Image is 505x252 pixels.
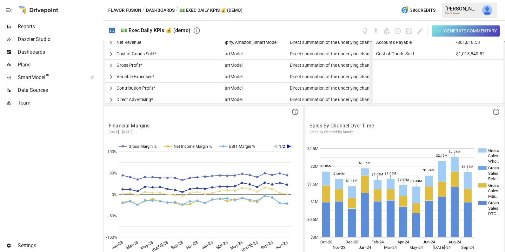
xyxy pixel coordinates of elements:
text: [DATE]-24 [433,245,451,250]
text: Sales [488,171,498,176]
text: $2.5M [308,146,319,151]
text: $1.85M [320,165,332,168]
div: 💵 Exec Daily KPIs 💰 (demo) [121,27,190,33]
text: $1.64M [333,172,345,176]
text: Who… [488,159,499,164]
text: Nov-23 [333,245,345,250]
text: Jun-24 [423,240,435,244]
text: $1.95M [359,161,370,165]
text: Gross [488,201,499,205]
text: Oct-23 [320,240,332,244]
button: Flavor Fusion [108,6,141,14]
text: $0.5M [308,217,319,222]
text: Nov-24 [275,240,289,250]
span: Team [18,99,102,107]
text: -100% [106,235,117,240]
p: Sales By Channel Over Time [309,122,500,130]
span: Direct summation of the underlying channel-specific values. [287,74,406,79]
span: Dashboards [18,48,102,56]
text: $2.15M [436,154,448,158]
span: SmartModel [216,97,243,102]
button: Schedule dashboard [394,27,402,35]
p: Sales by Channel by Month [309,130,500,135]
text: Sep-24 [260,240,274,250]
button: View documentation [361,27,369,35]
button: 386Credits [398,4,438,16]
text: May-24 [229,240,244,251]
span: SmartModel [18,74,84,81]
span: Direct Advertising* [116,97,153,102]
text: Mar-24 [215,240,229,250]
text: Aug-24 [449,240,462,244]
text: $1.43M [410,180,422,183]
text: May-23 [140,240,154,251]
text: Gross [488,166,499,170]
span: Net Revenue [116,40,141,45]
span: SmartModel [216,51,243,56]
span: Variable Expenses* [116,74,154,79]
text: 1/2 [279,144,285,149]
text: $2.26M [449,150,460,154]
button: Generate Commentary [432,25,500,37]
img: Julie Wilton [482,5,492,15]
text: $1.65M [385,172,396,175]
text: Gross [488,183,499,188]
button: Save as Google Doc [383,27,390,35]
span: Cost of Goods Sold* [116,51,156,56]
text: Mar… [488,194,498,199]
text: Jan-23 [111,240,124,250]
text: Sales [488,206,498,211]
span: Reports [18,23,102,31]
text: -50% [109,214,117,218]
text: May-24 [409,245,423,250]
span: Direct summation of the underlying channel-specific values. [287,85,406,91]
span: Direct summation of the underlying channel-specific values. [287,40,406,45]
text: $1.62M [372,173,383,176]
text: Sep-24 [461,245,474,250]
text: Mar-23 [125,240,139,250]
span: ™ [45,73,50,81]
span: Gross Profit* [116,63,142,68]
span: SmartModel [216,74,243,79]
text: Nov-23 [185,240,199,250]
p: Financial Margins [109,122,299,130]
span: -$61,818.53 [455,37,481,48]
text: $0M [311,235,319,240]
div: / [176,6,178,14]
span: SmartModel [216,63,243,68]
div: Generate Commentary [444,27,497,35]
button: Add widget [405,27,413,35]
text: Net Income Margin % [174,144,212,149]
button: Julie Wilton [478,1,496,19]
text: $1.45M [346,179,357,183]
button: Dashboards [146,6,175,14]
text: $1.84M [462,165,473,169]
text: 0% [112,192,117,197]
text: 50% [110,171,117,175]
span: Dazzler Studio [18,36,102,43]
text: $2M [311,164,319,169]
span: Data Sources [18,86,102,94]
span: Plans [18,61,102,69]
span: 386 Credits [410,6,435,14]
text: Apr-24 [397,240,409,244]
span: Direct summation of the underlying channel-specific values. [287,51,406,56]
text: 100% [108,149,117,154]
span: SmartModel [216,85,243,91]
span: Settings [18,242,102,249]
span: Contribution Profit* [116,85,155,91]
text: Gross [488,148,499,153]
span: Cost of Goods Sold [374,51,414,56]
div: [PERSON_NAME] [445,6,478,12]
text: $1.47M [397,178,409,182]
span: Shopify, Amazon, SmartModel [216,40,277,45]
button: Edit dashboard [416,27,424,35]
span: Direct summation of the underlying channel-specific values. [287,63,406,68]
div: / [143,6,145,14]
text: Retail [488,176,498,181]
text: Feb-24 [371,240,384,244]
text: Dec-23 [345,240,358,244]
p: [DATE] - [DATE] [109,130,299,135]
button: Download dashboard [372,27,380,35]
